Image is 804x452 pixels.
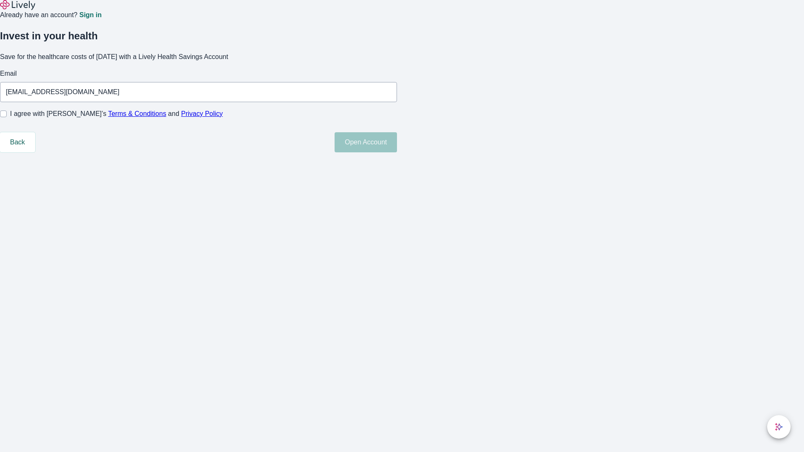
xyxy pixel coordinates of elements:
a: Privacy Policy [181,110,223,117]
span: I agree with [PERSON_NAME]’s and [10,109,223,119]
a: Terms & Conditions [108,110,166,117]
a: Sign in [79,12,101,18]
svg: Lively AI Assistant [775,423,783,431]
button: chat [767,415,791,439]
